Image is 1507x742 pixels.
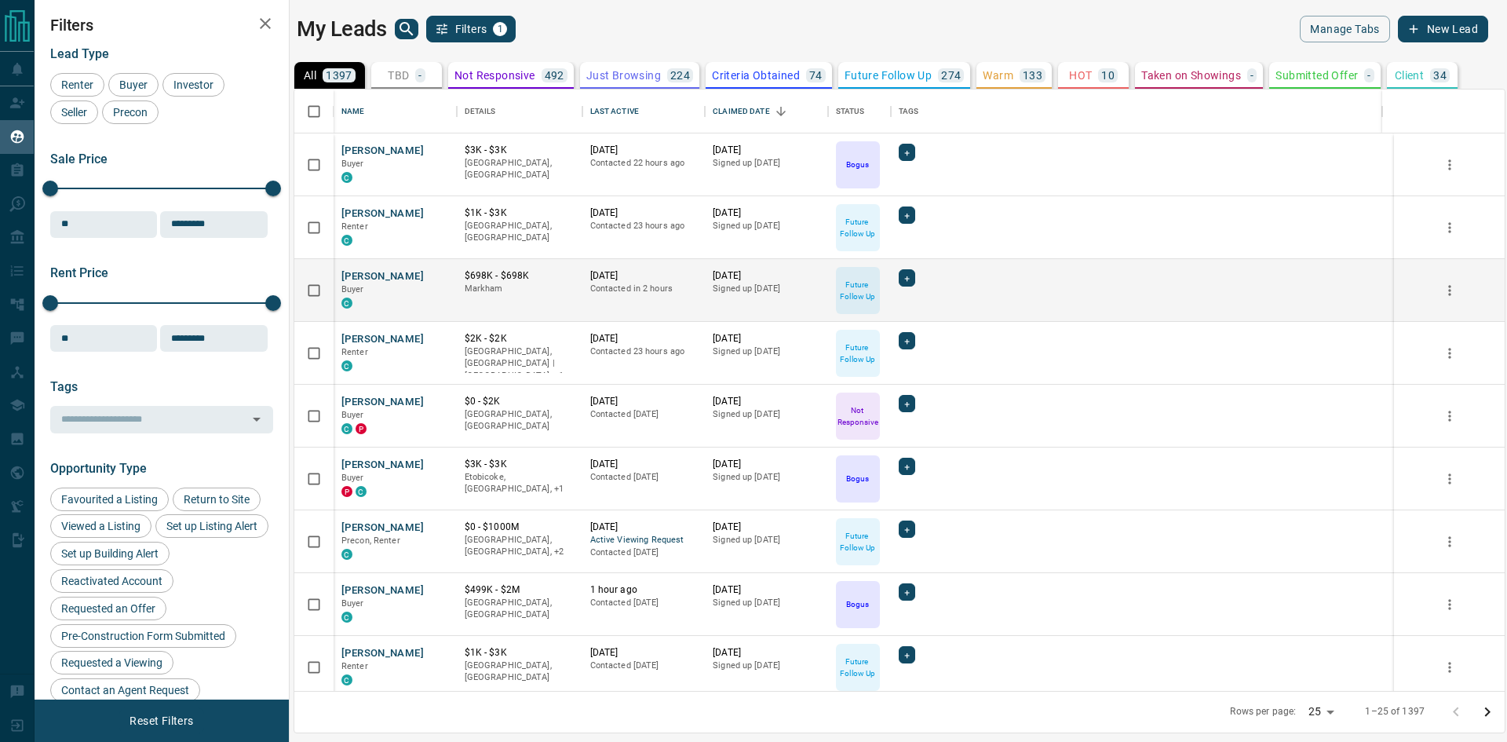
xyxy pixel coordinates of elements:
[465,207,575,220] p: $1K - $3K
[465,597,575,621] p: [GEOGRAPHIC_DATA], [GEOGRAPHIC_DATA]
[899,207,915,224] div: +
[341,347,368,357] span: Renter
[837,342,878,365] p: Future Follow Up
[50,73,104,97] div: Renter
[341,332,424,347] button: [PERSON_NAME]
[1302,700,1340,723] div: 25
[899,583,915,601] div: +
[891,90,1382,133] div: Tags
[465,144,575,157] p: $3K - $3K
[590,408,698,421] p: Contacted [DATE]
[590,583,698,597] p: 1 hour ago
[1433,70,1447,81] p: 34
[1395,70,1424,81] p: Client
[904,647,910,663] span: +
[457,90,582,133] div: Details
[341,473,364,483] span: Buyer
[341,521,424,535] button: [PERSON_NAME]
[712,70,800,81] p: Criteria Obtained
[545,70,564,81] p: 492
[837,279,878,302] p: Future Follow Up
[454,70,535,81] p: Not Responsive
[341,221,368,232] span: Renter
[837,216,878,239] p: Future Follow Up
[50,265,108,280] span: Rent Price
[846,598,869,610] p: Bogus
[837,404,878,428] p: Not Responsive
[56,684,195,696] span: Contact an Agent Request
[713,534,820,546] p: Signed up [DATE]
[341,207,424,221] button: [PERSON_NAME]
[465,583,575,597] p: $499K - $2M
[341,646,424,661] button: [PERSON_NAME]
[56,493,163,506] span: Favourited a Listing
[1023,70,1042,81] p: 133
[108,73,159,97] div: Buyer
[108,106,153,119] span: Precon
[1101,70,1115,81] p: 10
[1250,70,1253,81] p: -
[590,458,698,471] p: [DATE]
[904,333,910,349] span: +
[846,159,869,170] p: Bogus
[50,461,147,476] span: Opportunity Type
[904,521,910,537] span: +
[341,144,424,159] button: [PERSON_NAME]
[590,471,698,484] p: Contacted [DATE]
[590,534,698,547] span: Active Viewing Request
[1438,153,1461,177] button: more
[341,284,364,294] span: Buyer
[56,656,168,669] span: Requested a Viewing
[326,70,352,81] p: 1397
[904,144,910,160] span: +
[713,90,770,133] div: Claimed Date
[56,575,168,587] span: Reactivated Account
[162,73,224,97] div: Investor
[341,360,352,371] div: condos.ca
[590,207,698,220] p: [DATE]
[590,157,698,170] p: Contacted 22 hours ago
[56,106,93,119] span: Seller
[586,70,661,81] p: Just Browsing
[845,70,932,81] p: Future Follow Up
[899,458,915,475] div: +
[1367,70,1370,81] p: -
[582,90,706,133] div: Last Active
[102,101,159,124] div: Precon
[705,90,828,133] div: Claimed Date
[1275,70,1358,81] p: Submitted Offer
[465,269,575,283] p: $698K - $698K
[50,542,170,565] div: Set up Building Alert
[168,79,219,91] span: Investor
[50,514,151,538] div: Viewed a Listing
[341,598,364,609] span: Buyer
[50,379,78,394] span: Tags
[1438,530,1461,554] button: more
[899,395,915,412] div: +
[899,332,915,349] div: +
[590,90,639,133] div: Last Active
[1141,70,1241,81] p: Taken on Showings
[899,269,915,287] div: +
[1438,342,1461,365] button: more
[465,458,575,471] p: $3K - $3K
[899,144,915,161] div: +
[494,24,505,35] span: 1
[56,602,161,615] span: Requested an Offer
[1300,16,1389,42] button: Manage Tabs
[846,473,869,484] p: Bogus
[161,520,263,532] span: Set up Listing Alert
[304,70,316,81] p: All
[713,207,820,220] p: [DATE]
[590,521,698,534] p: [DATE]
[837,530,878,554] p: Future Follow Up
[56,630,231,642] span: Pre-Construction Form Submitted
[590,646,698,660] p: [DATE]
[341,172,352,183] div: condos.ca
[426,16,516,42] button: Filters1
[56,79,99,91] span: Renter
[590,220,698,232] p: Contacted 23 hours ago
[713,269,820,283] p: [DATE]
[713,395,820,408] p: [DATE]
[114,79,153,91] span: Buyer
